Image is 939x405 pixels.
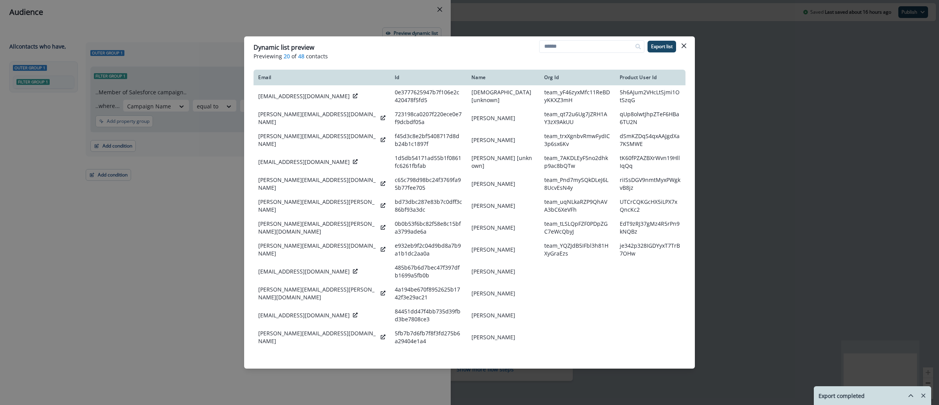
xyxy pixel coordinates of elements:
[258,158,350,166] p: [EMAIL_ADDRESS][DOMAIN_NAME]
[258,176,378,192] p: [PERSON_NAME][EMAIL_ADDRESS][DOMAIN_NAME]
[395,74,462,81] div: Id
[615,151,685,173] td: tK60fPZAZBXrWvn19HllIqQq
[540,173,615,195] td: team_Pnd7mySQkDLeJ6L8UcvEsN4y
[467,173,540,195] td: [PERSON_NAME]
[615,129,685,151] td: dSmKZDqS4qxAAJgdXa7KSMWE
[540,239,615,261] td: team_YQZJdB5IFbl3h81HXyGraEzs
[298,52,304,60] span: 48
[615,217,685,239] td: EdT9zRJ37gMz4R5rPn9kNQBz
[471,74,535,81] div: Name
[390,129,467,151] td: f45d3c8e2bf5408717d8db24b1c1897f
[467,195,540,217] td: [PERSON_NAME]
[615,107,685,129] td: qUp8olwtJhpZTeF6HBa6TU2N
[540,85,615,107] td: team_yF46zyxMfc11ReBDyKKXZ3mH
[615,173,685,195] td: riISsDGV9nmtMyxPWgkvB8jz
[390,217,467,239] td: 0b0b53f6bc82f58e8c15bfa3799ade6a
[258,329,378,345] p: [PERSON_NAME][EMAIL_ADDRESS][DOMAIN_NAME]
[898,387,914,405] button: hide-exports
[544,74,610,81] div: Org Id
[620,74,681,81] div: Product User Id
[390,283,467,304] td: 4a194be670f8952625b1742f3e29ac21
[540,217,615,239] td: team_tLSLQpFZF0PDpZGC7eWcQbyJ
[540,195,615,217] td: team_uqNLkaRZP9QhAVA3bC6XeVFh
[615,85,685,107] td: 5h6AJum2VHcLtSjmi1OtSzqG
[390,326,467,348] td: 5fb7b7d6fb7f8f3fd275b6a29404e1a4
[648,41,676,52] button: Export list
[284,52,290,60] span: 20
[390,195,467,217] td: bd73dbc287e83b7c0dff3c86bf93a3dc
[390,261,467,283] td: 485b67b6d7bec47f397dfb1699a5fb0b
[615,195,685,217] td: UTCrCQKGcHX5iLPX7xQncKc2
[467,107,540,129] td: [PERSON_NAME]
[540,107,615,129] td: team_qt72u6Ug7jZRH1AY3zX9AkUU
[467,348,540,370] td: [PERSON_NAME]
[258,286,378,301] p: [PERSON_NAME][EMAIL_ADDRESS][PERSON_NAME][DOMAIN_NAME]
[258,268,350,275] p: [EMAIL_ADDRESS][DOMAIN_NAME]
[540,129,615,151] td: team_trxXgnbvRmwFydIC3p6sx6Kv
[258,92,350,100] p: [EMAIL_ADDRESS][DOMAIN_NAME]
[467,129,540,151] td: [PERSON_NAME]
[258,74,385,81] div: Email
[467,304,540,326] td: [PERSON_NAME]
[917,390,930,401] button: Remove-exports
[390,304,467,326] td: 84451dd47f4bb735d39fbd3be7808ce3
[258,242,378,257] p: [PERSON_NAME][EMAIL_ADDRESS][DOMAIN_NAME]
[818,392,865,400] p: Export completed
[258,110,378,126] p: [PERSON_NAME][EMAIL_ADDRESS][DOMAIN_NAME]
[390,239,467,261] td: e932eb9f2c04d9bd8a7b9a1b1dc2aa0a
[258,198,378,214] p: [PERSON_NAME][EMAIL_ADDRESS][PERSON_NAME]
[258,132,378,148] p: [PERSON_NAME][EMAIL_ADDRESS][DOMAIN_NAME]
[467,239,540,261] td: [PERSON_NAME]
[540,151,615,173] td: team_7AKDLEyF5no2dhkp9ac8bQTw
[254,52,685,60] p: Previewing of contacts
[905,390,917,401] button: hide-exports
[467,85,540,107] td: [DEMOGRAPHIC_DATA] [unknown]
[390,173,467,195] td: c65c798d98bc24f3769fa95b77fee705
[467,283,540,304] td: [PERSON_NAME]
[390,348,467,370] td: b651803dfb1bdbe66ebc1cbbaba8d28f
[651,44,673,49] p: Export list
[390,85,467,107] td: 0e3777625947b7f106e2c420478f5fd5
[467,151,540,173] td: [PERSON_NAME] [unknown]
[258,311,350,319] p: [EMAIL_ADDRESS][DOMAIN_NAME]
[467,261,540,283] td: [PERSON_NAME]
[254,43,314,52] p: Dynamic list preview
[390,107,467,129] td: 723198ca0207f220ece0e7f9dcbdf05a
[615,239,685,261] td: je342p328IGDYyxT7TrB7OHw
[258,220,378,236] p: [PERSON_NAME][EMAIL_ADDRESS][PERSON_NAME][DOMAIN_NAME]
[467,217,540,239] td: [PERSON_NAME]
[467,326,540,348] td: [PERSON_NAME]
[678,40,690,52] button: Close
[390,151,467,173] td: 1d5db54171ad55b1f0861fc6261fbfab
